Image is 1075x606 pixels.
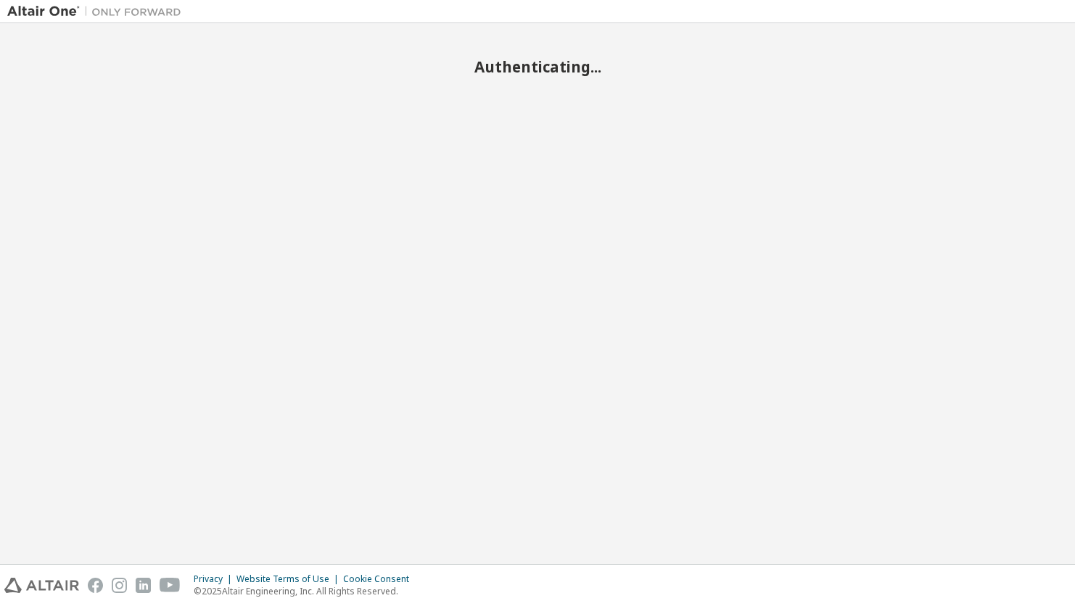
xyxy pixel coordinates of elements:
img: altair_logo.svg [4,578,79,593]
h2: Authenticating... [7,57,1068,76]
div: Privacy [194,573,236,585]
img: youtube.svg [160,578,181,593]
img: facebook.svg [88,578,103,593]
img: Altair One [7,4,189,19]
div: Cookie Consent [343,573,418,585]
img: linkedin.svg [136,578,151,593]
div: Website Terms of Use [236,573,343,585]
img: instagram.svg [112,578,127,593]
p: © 2025 Altair Engineering, Inc. All Rights Reserved. [194,585,418,597]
